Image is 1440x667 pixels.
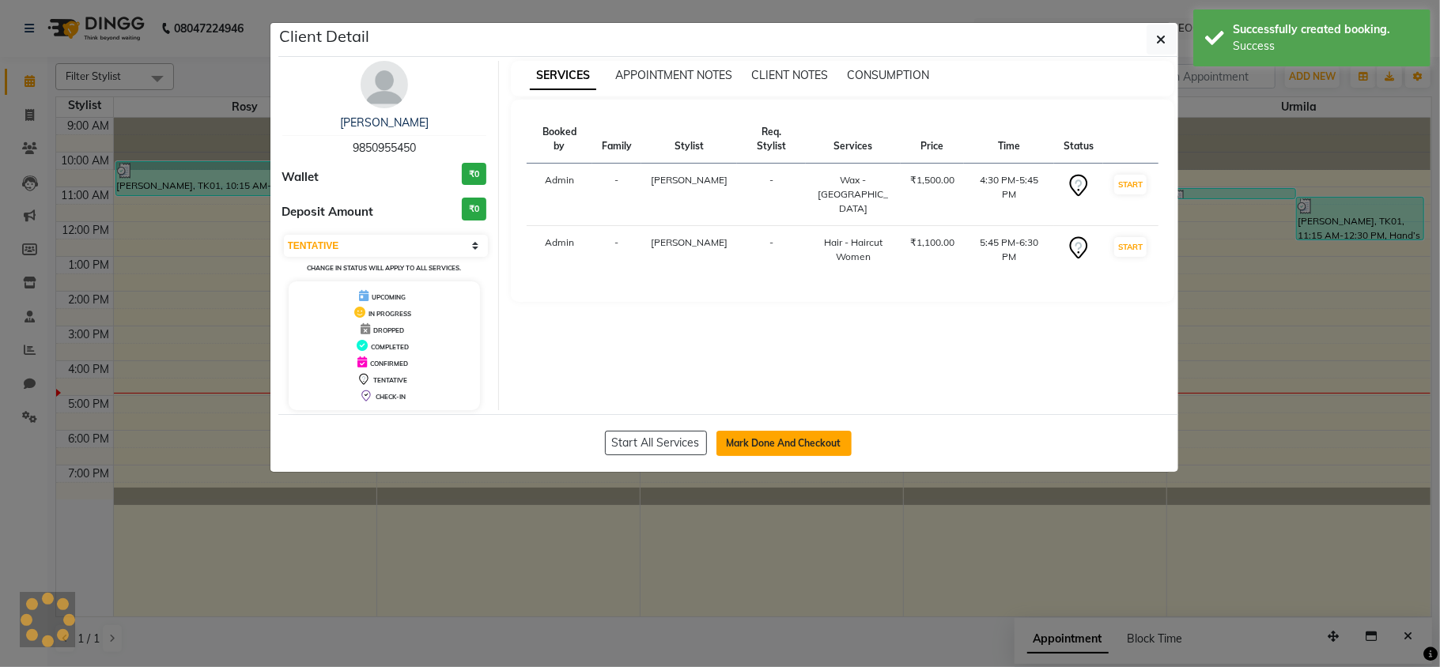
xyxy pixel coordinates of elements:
[372,293,406,301] span: UPCOMING
[605,431,707,455] button: Start All Services
[373,376,407,384] span: TENTATIVE
[806,115,901,164] th: Services
[964,164,1055,226] td: 4:30 PM-5:45 PM
[1114,175,1147,194] button: START
[371,343,409,351] span: COMPLETED
[964,226,1055,274] td: 5:45 PM-6:30 PM
[527,115,592,164] th: Booked by
[1233,21,1419,38] div: Successfully created booking.
[815,236,891,264] div: Hair - Haircut Women
[361,61,408,108] img: avatar
[737,164,806,226] td: -
[910,173,954,187] div: ₹1,500.00
[651,236,728,248] span: [PERSON_NAME]
[1114,237,1147,257] button: START
[373,326,404,334] span: DROPPED
[340,115,429,130] a: [PERSON_NAME]
[369,310,411,318] span: IN PROGRESS
[592,164,641,226] td: -
[737,115,806,164] th: Req. Stylist
[847,68,929,82] span: CONSUMPTION
[641,115,737,164] th: Stylist
[964,115,1055,164] th: Time
[527,226,592,274] td: Admin
[651,174,728,186] span: [PERSON_NAME]
[376,393,406,401] span: CHECK-IN
[716,431,852,456] button: Mark Done And Checkout
[751,68,828,82] span: CLIENT NOTES
[815,173,891,216] div: Wax - [GEOGRAPHIC_DATA]
[592,226,641,274] td: -
[615,68,732,82] span: APPOINTMENT NOTES
[1054,115,1103,164] th: Status
[737,226,806,274] td: -
[307,264,461,272] small: Change in status will apply to all services.
[462,198,486,220] h3: ₹0
[280,24,370,48] h5: Client Detail
[282,168,319,187] span: Wallet
[462,163,486,186] h3: ₹0
[1233,38,1419,55] div: Success
[592,115,641,164] th: Family
[527,164,592,226] td: Admin
[901,115,964,164] th: Price
[353,141,416,155] span: 9850955450
[370,360,408,367] span: CONFIRMED
[910,236,954,250] div: ₹1,100.00
[530,62,596,90] span: SERVICES
[282,203,374,221] span: Deposit Amount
